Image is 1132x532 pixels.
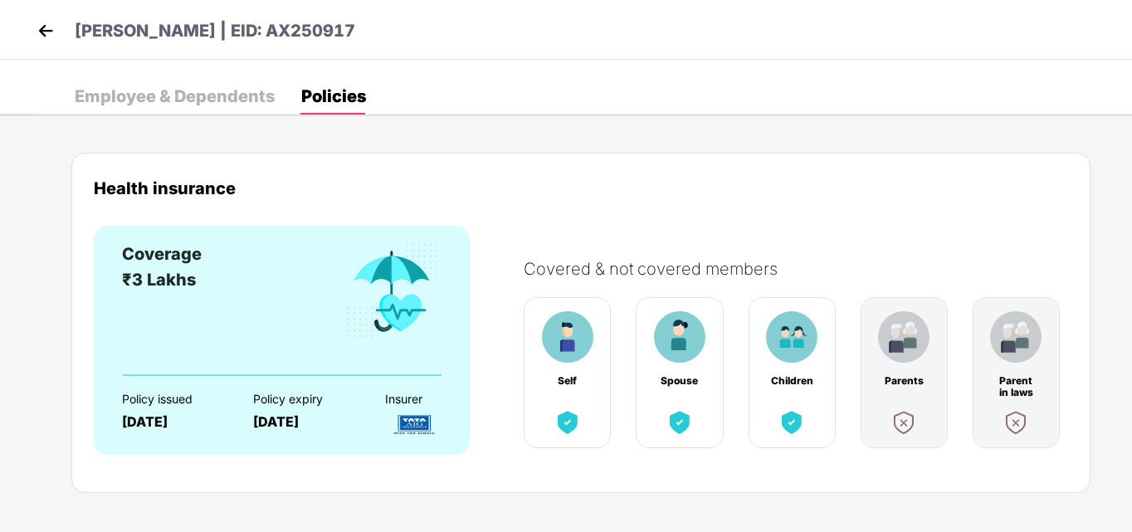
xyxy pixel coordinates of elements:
[122,393,224,406] div: Policy issued
[665,408,695,437] img: benefitCardImg
[33,18,58,43] img: back
[75,88,275,105] div: Employee & Dependents
[301,88,366,105] div: Policies
[122,414,224,430] div: [DATE]
[542,311,593,363] img: benefitCardImg
[889,408,919,437] img: benefitCardImg
[344,242,442,341] img: benefitCardImg
[524,259,1085,279] div: Covered & not covered members
[553,408,583,437] img: benefitCardImg
[777,408,807,437] img: benefitCardImg
[385,393,487,406] div: Insurer
[882,375,925,387] div: Parents
[253,414,355,430] div: [DATE]
[766,311,817,363] img: benefitCardImg
[122,242,202,267] div: Coverage
[654,311,705,363] img: benefitCardImg
[75,18,355,44] p: [PERSON_NAME] | EID: AX250917
[770,375,813,387] div: Children
[658,375,701,387] div: Spouse
[385,410,443,439] img: InsurerLogo
[878,311,930,363] img: benefitCardImg
[253,393,355,406] div: Policy expiry
[546,375,589,387] div: Self
[94,178,1068,198] div: Health insurance
[122,270,196,290] span: ₹3 Lakhs
[990,311,1042,363] img: benefitCardImg
[994,375,1037,387] div: Parent in laws
[1001,408,1031,437] img: benefitCardImg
